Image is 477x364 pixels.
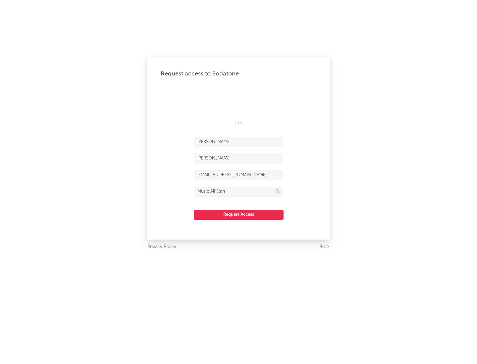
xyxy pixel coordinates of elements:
div: OR [194,119,283,127]
input: Last Name [194,154,283,163]
button: Request Access [194,210,284,220]
div: Request access to Sodatone [161,70,316,78]
a: Privacy Policy [147,243,176,251]
a: Back [319,243,330,251]
input: Email [194,170,283,180]
input: First Name [194,137,283,147]
input: Division [194,187,283,197]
